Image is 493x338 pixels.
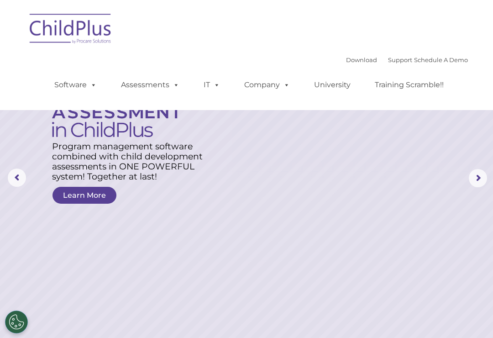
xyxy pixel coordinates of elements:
img: ChildPlus by Procare Solutions [25,7,116,53]
a: Software [45,76,106,94]
a: Training Scramble!! [366,76,453,94]
a: Learn More [52,187,116,204]
a: Assessments [112,76,189,94]
a: Download [346,56,377,63]
a: University [305,76,360,94]
a: Support [388,56,412,63]
rs-layer: Program management software combined with child development assessments in ONE POWERFUL system! T... [52,142,210,182]
font: | [346,56,468,63]
a: Schedule A Demo [414,56,468,63]
button: Cookies Settings [5,311,28,333]
a: Company [235,76,299,94]
a: IT [194,76,229,94]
